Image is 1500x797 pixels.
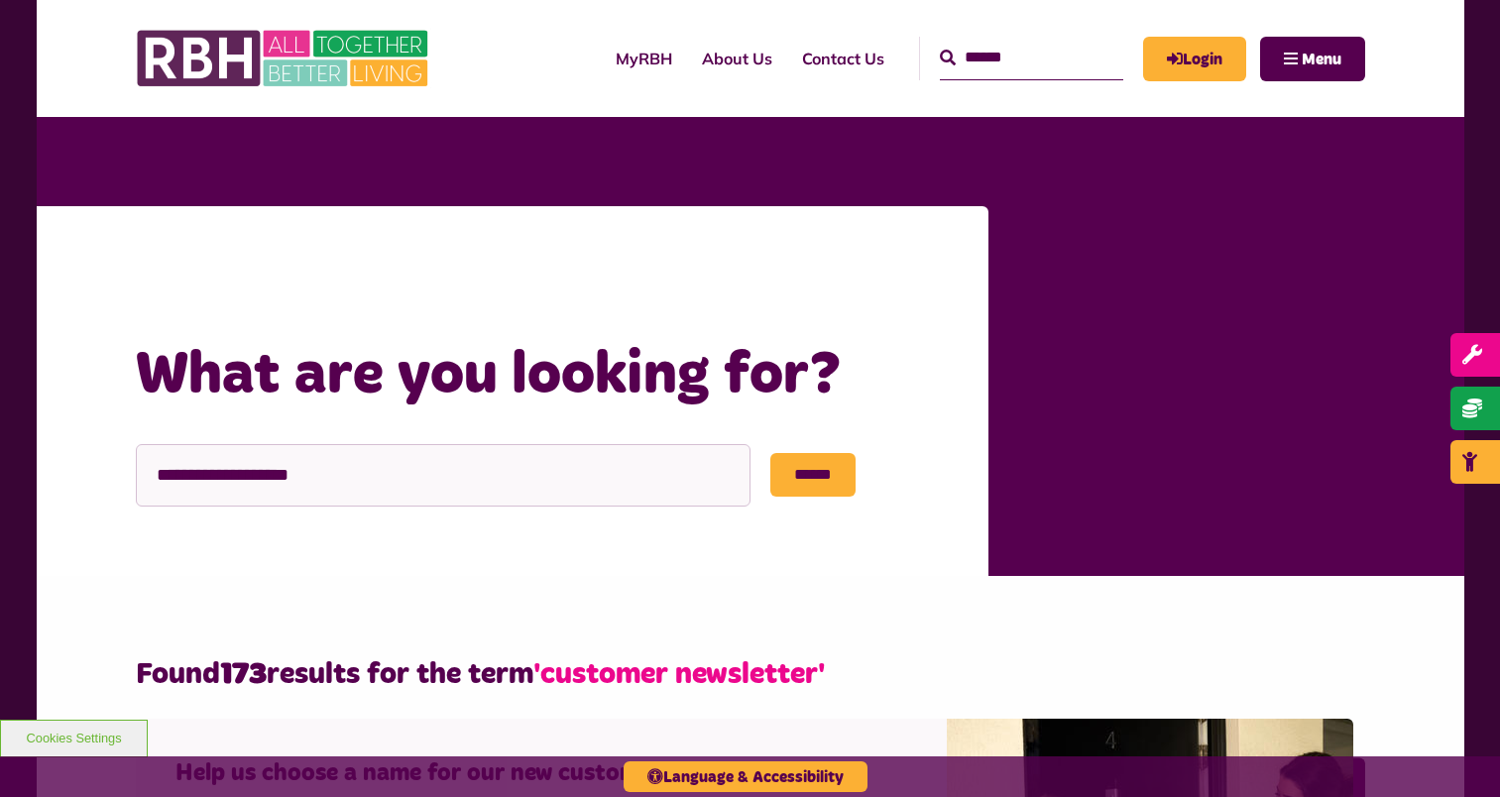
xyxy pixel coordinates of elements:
[136,655,1365,694] h2: Found results for the term
[136,20,433,97] img: RBH
[325,262,549,285] a: What are you looking for?
[1411,708,1500,797] iframe: Netcall Web Assistant for live chat
[1302,52,1341,67] span: Menu
[1260,37,1365,81] button: Navigation
[136,337,949,414] h1: What are you looking for?
[601,32,687,85] a: MyRBH
[687,32,787,85] a: About Us
[220,659,267,689] strong: 173
[787,32,899,85] a: Contact Us
[624,761,867,792] button: Language & Accessibility
[1143,37,1246,81] a: MyRBH
[250,262,299,285] a: Home
[533,659,825,689] span: 'customer newsletter'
